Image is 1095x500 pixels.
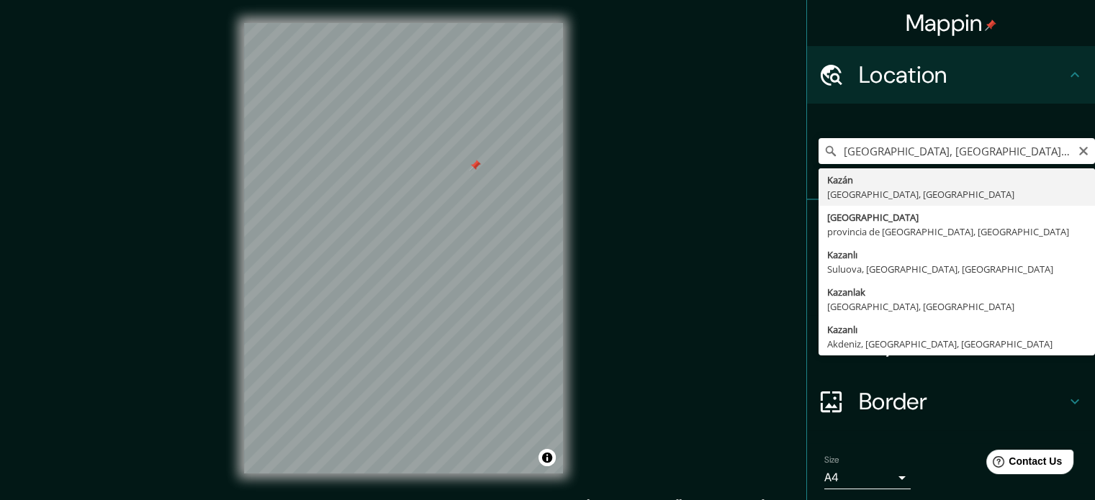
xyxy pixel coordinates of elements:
[827,299,1086,314] div: [GEOGRAPHIC_DATA], [GEOGRAPHIC_DATA]
[807,258,1095,315] div: Style
[807,200,1095,258] div: Pins
[827,224,1086,239] div: provincia de [GEOGRAPHIC_DATA], [GEOGRAPHIC_DATA]
[539,449,556,466] button: Toggle attribution
[807,46,1095,104] div: Location
[827,173,1086,187] div: Kazán
[819,138,1095,164] input: Pick your city or area
[1078,143,1089,157] button: Clear
[824,466,911,489] div: A4
[967,444,1079,484] iframe: Help widget launcher
[859,387,1066,416] h4: Border
[827,337,1086,351] div: Akdeniz, [GEOGRAPHIC_DATA], [GEOGRAPHIC_DATA]
[827,285,1086,299] div: Kazanlak
[827,247,1086,262] div: Kazanlı
[807,373,1095,430] div: Border
[859,329,1066,358] h4: Layout
[807,315,1095,373] div: Layout
[827,187,1086,201] div: [GEOGRAPHIC_DATA], [GEOGRAPHIC_DATA]
[824,454,839,466] label: Size
[985,19,996,31] img: pin-icon.png
[244,23,563,473] canvas: Map
[827,262,1086,276] div: Suluova, [GEOGRAPHIC_DATA], [GEOGRAPHIC_DATA]
[827,322,1086,337] div: Kazanlı
[906,9,997,37] h4: Mappin
[827,210,1086,224] div: [GEOGRAPHIC_DATA]
[859,60,1066,89] h4: Location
